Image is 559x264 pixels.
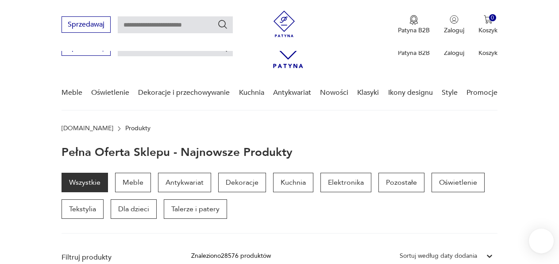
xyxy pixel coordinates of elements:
button: 0Koszyk [478,15,497,35]
a: Oświetlenie [91,76,129,110]
a: Dekoracje [218,173,266,192]
a: Antykwariat [158,173,211,192]
p: Koszyk [478,26,497,35]
a: Meble [115,173,151,192]
a: Oświetlenie [432,173,485,192]
p: Filtruj produkty [62,252,170,262]
a: Meble [62,76,82,110]
button: Sprzedawaj [62,16,111,33]
a: Sprzedawaj [62,22,111,28]
button: Szukaj [217,19,228,30]
a: Promocje [466,76,497,110]
img: Ikona koszyka [484,15,493,24]
img: Ikona medalu [409,15,418,25]
img: Patyna - sklep z meblami i dekoracjami vintage [271,11,297,37]
a: Kuchnia [239,76,264,110]
a: Ikona medaluPatyna B2B [398,15,430,35]
a: Nowości [320,76,348,110]
a: Wszystkie [62,173,108,192]
div: 0 [489,14,497,22]
iframe: Smartsupp widget button [529,229,554,253]
p: Patyna B2B [398,26,430,35]
a: Style [442,76,458,110]
a: Kuchnia [273,173,313,192]
a: Ikony designu [388,76,433,110]
a: Pozostałe [378,173,424,192]
p: Patyna B2B [398,49,430,57]
a: Dekoracje i przechowywanie [138,76,230,110]
a: Klasyki [357,76,379,110]
a: Sprzedawaj [62,45,111,51]
p: Produkty [125,125,150,132]
div: Sortuj według daty dodania [400,251,477,261]
a: Tekstylia [62,199,104,219]
a: Dla dzieci [111,199,157,219]
a: Elektronika [320,173,371,192]
a: Antykwariat [273,76,311,110]
p: Zaloguj [444,49,464,57]
a: Talerze i patery [164,199,227,219]
p: Koszyk [478,49,497,57]
a: [DOMAIN_NAME] [62,125,113,132]
img: Ikonka użytkownika [450,15,459,24]
h1: Pełna oferta sklepu - najnowsze produkty [62,146,293,159]
button: Zaloguj [444,15,464,35]
div: Znaleziono 28576 produktów [191,251,271,261]
button: Patyna B2B [398,15,430,35]
p: Zaloguj [444,26,464,35]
